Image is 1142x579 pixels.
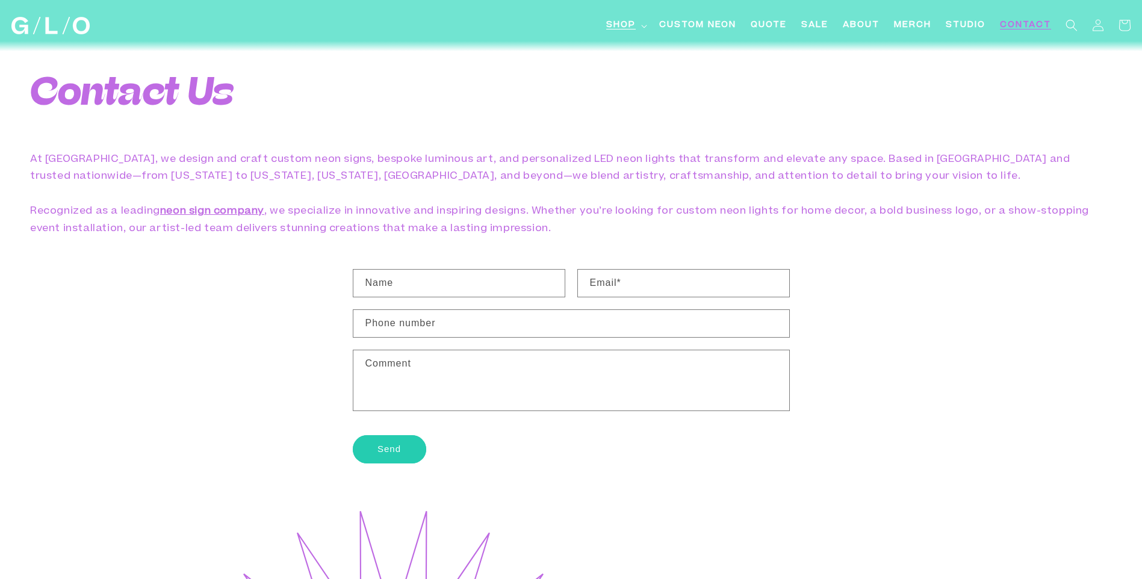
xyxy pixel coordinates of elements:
summary: Shop [599,12,652,39]
summary: Search [1058,12,1085,39]
img: GLO Studio [11,17,90,34]
a: Contact [993,12,1058,39]
a: About [836,12,887,39]
span: About [843,19,880,32]
button: Send [353,435,426,463]
span: SALE [801,19,828,32]
a: neon sign company [160,206,264,216]
a: Custom Neon [652,12,743,39]
span: Merch [894,19,931,32]
a: SALE [794,12,836,39]
a: Merch [887,12,939,39]
iframe: Chat Widget [925,410,1142,579]
span: Quote [751,19,787,32]
span: Shop [606,19,636,32]
span: Studio [946,19,985,32]
a: Studio [939,12,993,39]
input: Phone number [353,310,789,337]
a: GLO Studio [7,13,94,39]
span: Contact [1000,19,1051,32]
a: Quote [743,12,794,39]
span: Custom Neon [659,19,736,32]
input: Name [353,270,565,297]
input: Email [578,270,789,297]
